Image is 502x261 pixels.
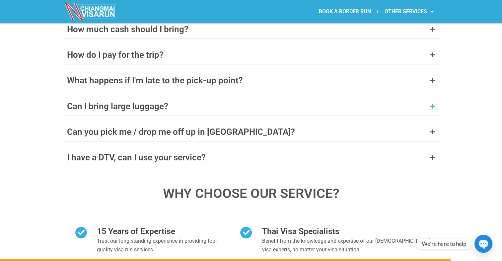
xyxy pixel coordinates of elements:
div: Can you pick me / drop me off up in [GEOGRAPHIC_DATA]? [67,128,295,136]
h2: 15 Years of Expertise [97,226,221,237]
div: Can I bring large luggage? [67,102,168,111]
div: How do I pay for the trip? [67,50,164,59]
div: What happens if I'm late to the pick-up point? [67,76,243,85]
div: I have a DTV, can I use your service? [67,153,206,162]
p: Trust our long-standing experience in providing top-quality visa run services. [97,237,221,254]
a: BOOK A BORDER RUN [312,4,377,19]
h3: WHY CHOOSE OUR SERVICE? [62,187,440,200]
p: Benefit from the knowledge and expertise of our [DEMOGRAPHIC_DATA] visa experts, no matter your v... [262,237,440,254]
nav: Menu [251,4,440,19]
p: To keep the schedule on track for all passengers, we must depart on time. Please arrive at your p... [67,90,435,117]
div: How much cash should I bring? [67,25,188,34]
a: OTHER SERVICES [378,4,440,19]
h2: Thai Visa Specialists [262,226,440,237]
